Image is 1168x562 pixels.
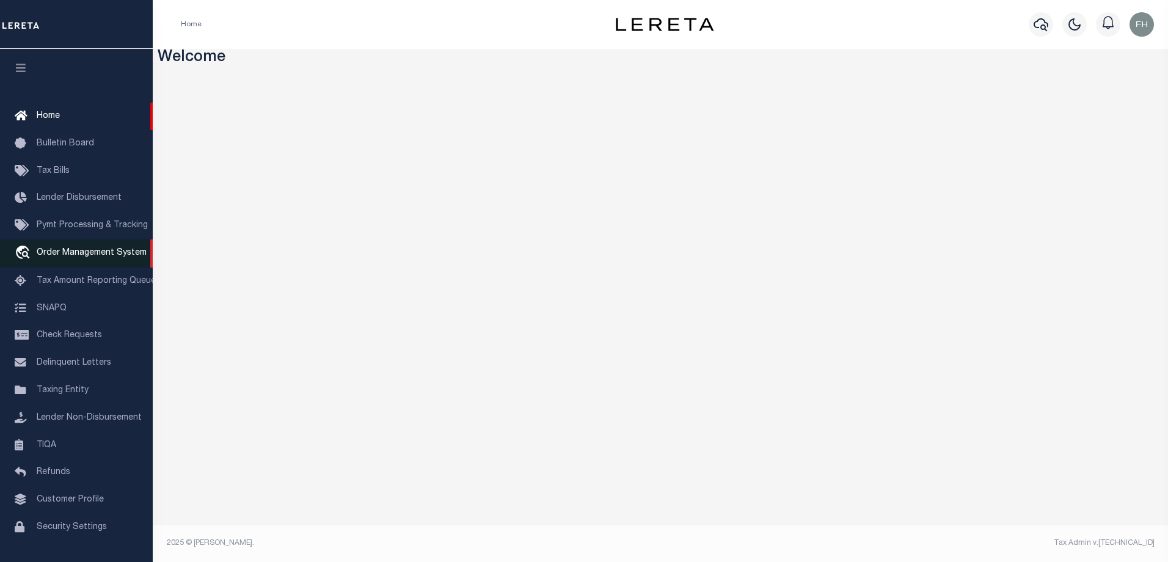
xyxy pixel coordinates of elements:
[37,167,70,175] span: Tax Bills
[158,538,661,549] div: 2025 © [PERSON_NAME].
[670,538,1155,549] div: Tax Admin v.[TECHNICAL_ID]
[158,49,1164,68] h3: Welcome
[37,386,89,395] span: Taxing Entity
[37,112,60,120] span: Home
[37,440,56,449] span: TIQA
[37,414,142,422] span: Lender Non-Disbursement
[181,19,202,30] li: Home
[37,139,94,148] span: Bulletin Board
[37,277,156,285] span: Tax Amount Reporting Queue
[37,523,107,531] span: Security Settings
[37,495,104,504] span: Customer Profile
[15,246,34,261] i: travel_explore
[37,359,111,367] span: Delinquent Letters
[37,221,148,230] span: Pymt Processing & Tracking
[37,194,122,202] span: Lender Disbursement
[1130,12,1154,37] img: svg+xml;base64,PHN2ZyB4bWxucz0iaHR0cDovL3d3dy53My5vcmcvMjAwMC9zdmciIHBvaW50ZXItZXZlbnRzPSJub25lIi...
[37,468,70,476] span: Refunds
[37,331,102,340] span: Check Requests
[616,18,714,31] img: logo-dark.svg
[37,304,67,312] span: SNAPQ
[37,249,147,257] span: Order Management System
